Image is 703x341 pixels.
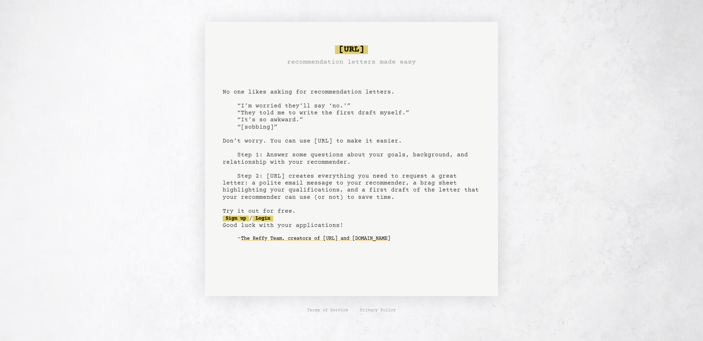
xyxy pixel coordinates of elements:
[223,216,249,221] a: Sign up
[223,42,480,257] pre: No one likes asking for recommendation letters. “I’m worried they’ll say ‘no.’” “They told me to ...
[307,308,348,314] a: Terms of Service
[287,57,416,67] h3: recommendation letters made easy
[237,235,480,242] div: -
[335,45,368,54] span: [URL]
[241,233,390,245] a: The Reffy Team, creators of [URL] and [DOMAIN_NAME]
[253,216,273,221] a: Login
[360,308,396,314] a: Privacy Policy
